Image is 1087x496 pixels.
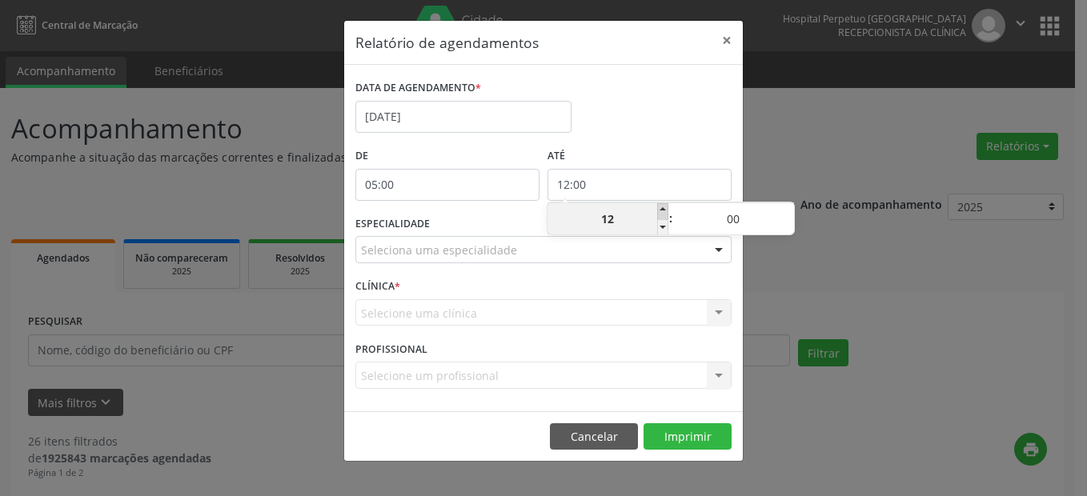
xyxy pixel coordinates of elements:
[355,101,572,133] input: Selecione uma data ou intervalo
[355,337,427,362] label: PROFISSIONAL
[550,423,638,450] button: Cancelar
[644,423,732,450] button: Imprimir
[355,32,539,53] h5: Relatório de agendamentos
[355,169,539,201] input: Selecione o horário inicial
[355,76,481,101] label: DATA DE AGENDAMENTO
[355,274,400,299] label: CLÍNICA
[355,144,539,169] label: De
[673,203,794,235] input: Minute
[548,144,732,169] label: ATÉ
[668,202,673,234] span: :
[355,212,430,237] label: ESPECIALIDADE
[548,169,732,201] input: Selecione o horário final
[548,203,668,235] input: Hour
[361,242,517,258] span: Seleciona uma especialidade
[711,21,743,60] button: Close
